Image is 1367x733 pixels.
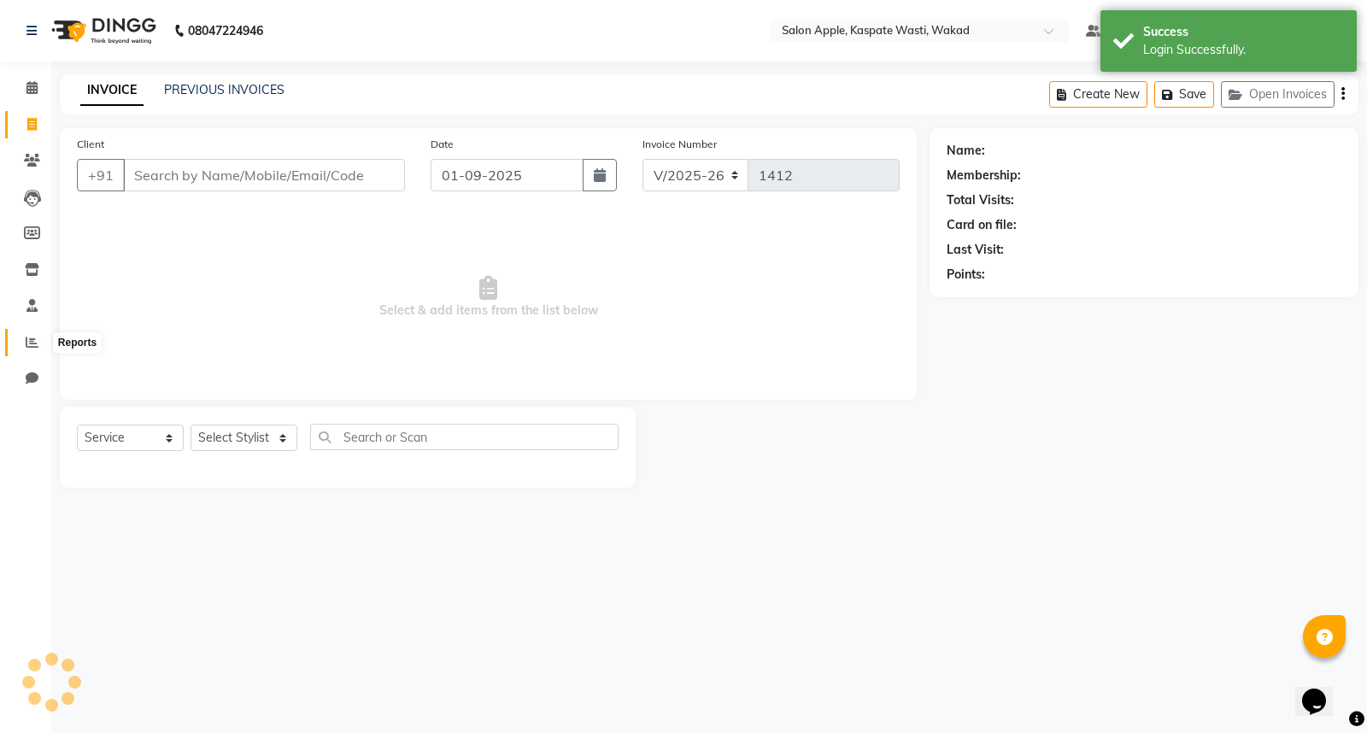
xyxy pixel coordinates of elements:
div: Last Visit: [947,241,1004,259]
input: Search or Scan [310,424,619,450]
a: PREVIOUS INVOICES [164,82,285,97]
div: Total Visits: [947,191,1014,209]
label: Client [77,137,104,152]
button: Create New [1049,81,1147,108]
input: Search by Name/Mobile/Email/Code [123,159,405,191]
label: Invoice Number [642,137,717,152]
button: +91 [77,159,125,191]
div: Membership: [947,167,1021,185]
button: Save [1154,81,1214,108]
div: Success [1143,23,1344,41]
div: Points: [947,266,985,284]
label: Date [431,137,454,152]
img: logo [44,7,161,55]
button: Open Invoices [1221,81,1335,108]
div: Name: [947,142,985,160]
b: 08047224946 [188,7,263,55]
a: INVOICE [80,75,144,106]
div: Login Successfully. [1143,41,1344,59]
div: Card on file: [947,216,1017,234]
div: Reports [54,333,101,354]
iframe: chat widget [1295,665,1350,716]
span: Select & add items from the list below [77,212,900,383]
